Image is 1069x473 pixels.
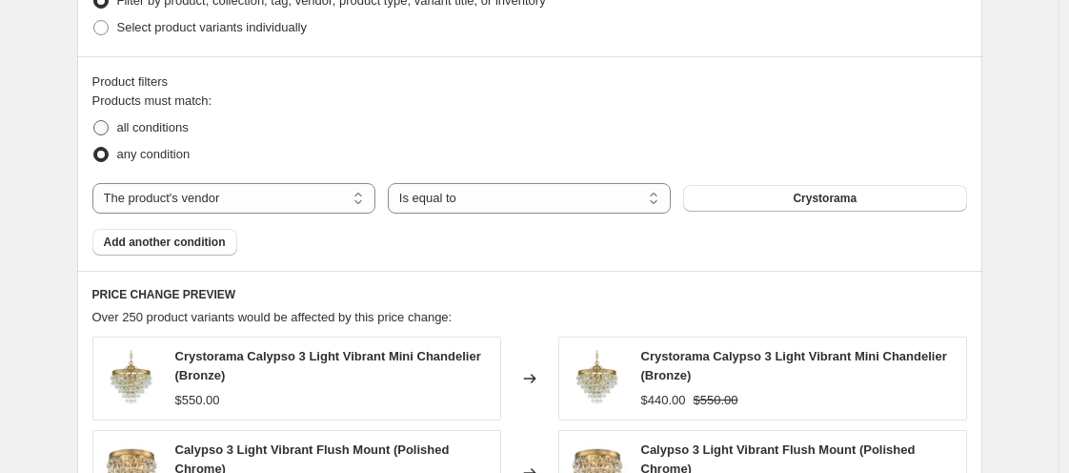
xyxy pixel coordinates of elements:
[104,235,226,250] span: Add another condition
[92,93,212,108] span: Products must match:
[117,147,191,161] span: any condition
[793,191,857,206] span: Crystorama
[641,349,947,382] span: Crystorama Calypso 3 Light Vibrant Mini Chandelier (Bronze)
[92,72,967,92] div: Product filters
[641,391,686,410] div: $440.00
[683,185,966,212] button: Crystorama
[103,350,160,407] img: crystorama-calypso-3-light-vibrant-mini-chandelier-lighting-crystorama-130-vg-27973613879347_80x.jpg
[694,391,738,410] strike: $550.00
[92,287,967,302] h6: PRICE CHANGE PREVIEW
[175,391,220,410] div: $550.00
[92,310,453,324] span: Over 250 product variants would be affected by this price change:
[92,229,237,256] button: Add another condition
[117,120,189,134] span: all conditions
[569,350,626,407] img: crystorama-calypso-3-light-vibrant-mini-chandelier-lighting-crystorama-130-vg-27973613879347_80x.jpg
[117,20,307,34] span: Select product variants individually
[175,349,481,382] span: Crystorama Calypso 3 Light Vibrant Mini Chandelier (Bronze)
